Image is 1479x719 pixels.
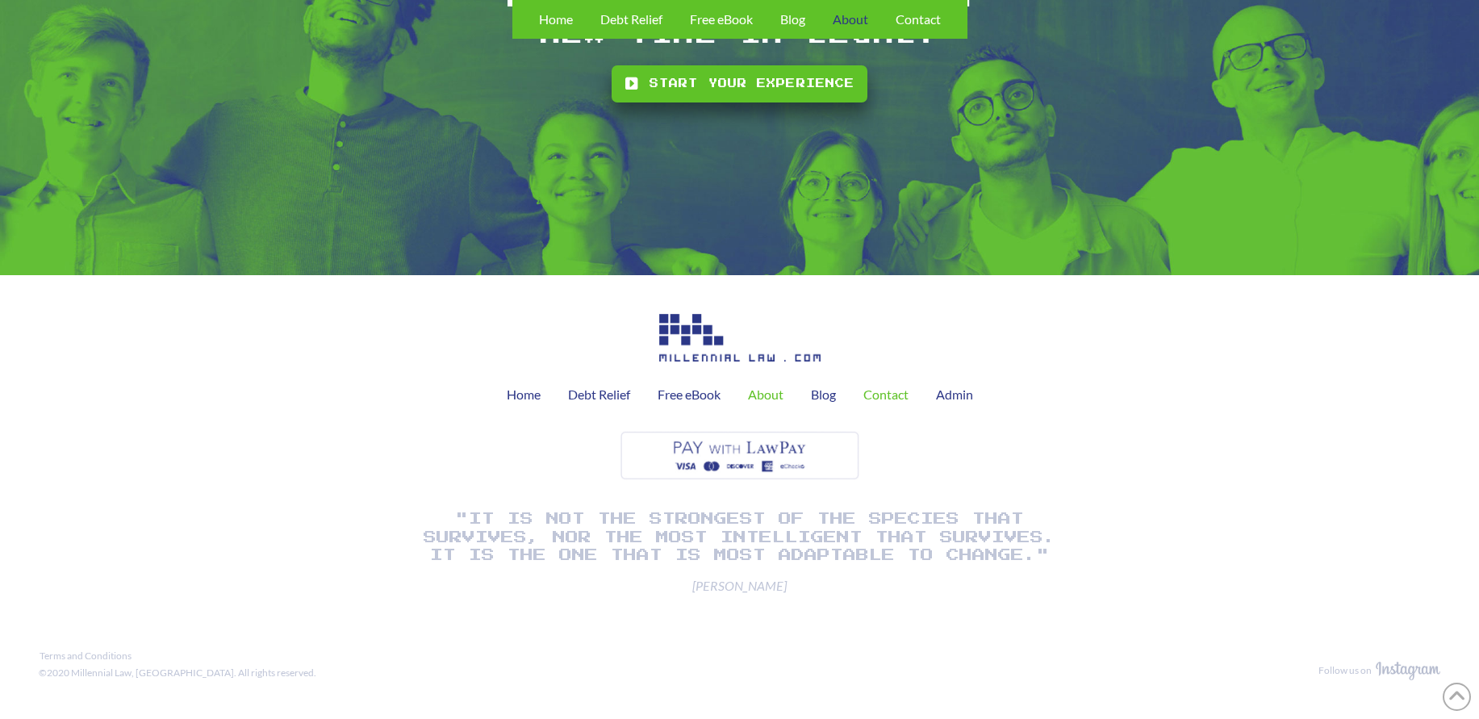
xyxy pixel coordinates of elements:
span: Terms and Conditions [40,651,132,661]
span: Home [507,388,541,401]
span: Home [539,13,573,26]
span: Blog [780,13,805,26]
a: Debt Relief [554,374,644,415]
a: About [734,374,797,415]
span: About [748,388,783,401]
span: Debt Relief [600,13,662,26]
span: Contact [863,388,909,401]
span: About [833,13,868,26]
span: Debt Relief [568,388,630,401]
img: Image [659,314,821,362]
a: Home [493,374,554,415]
span: Blog [811,388,836,401]
img: Image [617,428,863,484]
span: Free eBook [658,388,721,401]
a: Terms and Conditions [36,647,136,665]
div: Follow us on [1318,664,1372,678]
span: Contact [896,13,941,26]
h1: "It is not the strongest of the species that survives, nor the most intelligent that survives. It... [417,510,1063,564]
span: [PERSON_NAME] [417,577,1063,595]
div: ©2020 Millennial Law, [GEOGRAPHIC_DATA]. All rights reserved. [39,667,316,680]
span: Admin [936,388,973,401]
span: Start your experience [650,76,855,92]
a: Free eBook [644,374,734,415]
a: Contact [850,374,922,415]
a: Blog [797,374,850,415]
img: Image [1376,662,1440,680]
span: Free eBook [690,13,753,26]
a: Start your experience [612,65,867,102]
a: Back to Top [1443,683,1471,711]
a: Admin [922,374,987,415]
